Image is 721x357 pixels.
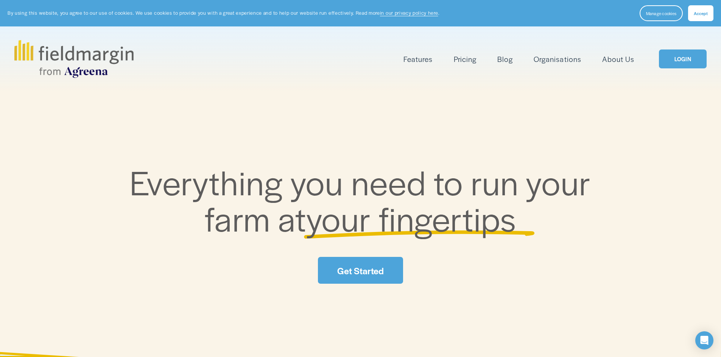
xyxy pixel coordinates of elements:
[688,5,713,21] button: Accept
[380,9,438,16] a: in our privacy policy here
[403,53,433,65] a: folder dropdown
[8,9,439,17] p: By using this website, you agree to our use of cookies. We use cookies to provide you with a grea...
[454,53,477,65] a: Pricing
[497,53,513,65] a: Blog
[659,49,707,69] a: LOGIN
[646,10,676,16] span: Manage cookies
[306,194,516,241] span: your fingertips
[694,10,708,16] span: Accept
[640,5,683,21] button: Manage cookies
[403,54,433,65] span: Features
[318,257,403,284] a: Get Started
[602,53,634,65] a: About Us
[14,40,133,78] img: fieldmargin.com
[130,158,599,241] span: Everything you need to run your farm at
[534,53,581,65] a: Organisations
[695,331,713,349] div: Open Intercom Messenger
